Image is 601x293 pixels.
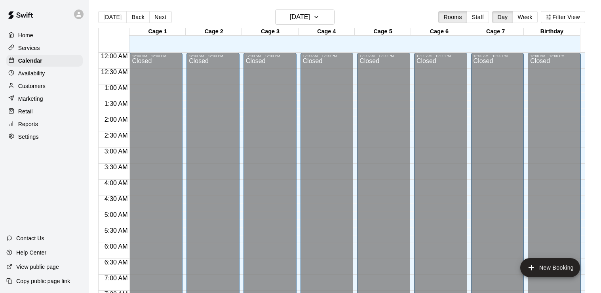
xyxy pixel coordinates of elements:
[132,54,180,58] div: 12:00 AM – 12:00 PM
[6,80,83,92] a: Customers
[6,67,83,79] a: Availability
[467,28,523,36] div: Cage 7
[98,11,127,23] button: [DATE]
[513,11,538,23] button: Week
[242,28,298,36] div: Cage 3
[18,95,43,103] p: Marketing
[103,116,130,123] span: 2:00 AM
[18,31,33,39] p: Home
[6,29,83,41] a: Home
[530,54,578,58] div: 12:00 AM – 12:00 PM
[103,195,130,202] span: 4:30 AM
[467,11,489,23] button: Staff
[474,54,522,58] div: 12:00 AM – 12:00 PM
[103,164,130,170] span: 3:30 AM
[126,11,150,23] button: Back
[6,93,83,105] a: Marketing
[246,54,294,58] div: 12:00 AM – 12:00 PM
[99,53,130,59] span: 12:00 AM
[524,28,580,36] div: Birthday
[103,243,130,250] span: 6:00 AM
[186,28,242,36] div: Cage 2
[492,11,513,23] button: Day
[417,54,465,58] div: 12:00 AM – 12:00 PM
[18,107,33,115] p: Retail
[103,180,130,186] span: 4:00 AM
[355,28,411,36] div: Cage 5
[6,131,83,143] a: Settings
[438,11,467,23] button: Rooms
[18,82,46,90] p: Customers
[6,42,83,54] a: Services
[149,11,171,23] button: Next
[103,275,130,282] span: 7:00 AM
[189,54,237,58] div: 12:00 AM – 12:00 PM
[103,148,130,155] span: 3:00 AM
[6,118,83,130] a: Reports
[299,28,355,36] div: Cage 4
[18,120,38,128] p: Reports
[541,11,585,23] button: Filter View
[6,55,83,67] a: Calendar
[359,54,408,58] div: 12:00 AM – 12:00 PM
[103,227,130,234] span: 5:30 AM
[16,234,44,242] p: Contact Us
[18,133,39,141] p: Settings
[18,44,40,52] p: Services
[16,263,59,271] p: View public page
[303,54,351,58] div: 12:00 AM – 12:00 PM
[103,100,130,107] span: 1:30 AM
[18,69,45,77] p: Availability
[103,259,130,266] span: 6:30 AM
[129,28,186,36] div: Cage 1
[520,258,580,277] button: add
[275,10,335,25] button: [DATE]
[18,57,42,65] p: Calendar
[103,211,130,218] span: 5:00 AM
[6,105,83,117] a: Retail
[103,84,130,91] span: 1:00 AM
[411,28,467,36] div: Cage 6
[103,132,130,139] span: 2:30 AM
[290,11,310,23] h6: [DATE]
[16,277,70,285] p: Copy public page link
[16,249,46,257] p: Help Center
[99,69,130,75] span: 12:30 AM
